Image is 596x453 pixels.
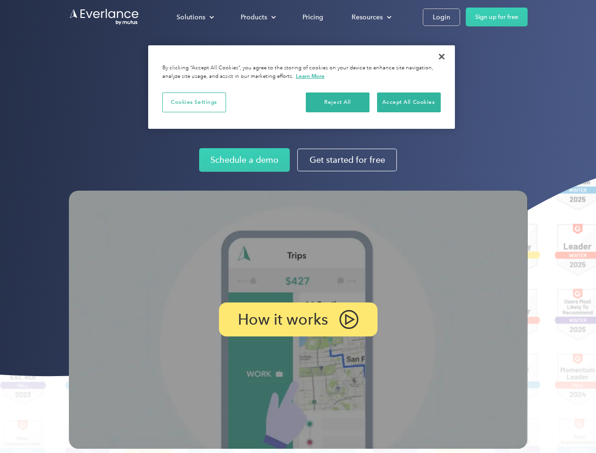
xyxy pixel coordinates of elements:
div: Solutions [176,11,205,23]
button: Close [431,46,452,67]
a: Go to homepage [69,8,140,26]
a: Sign up for free [466,8,528,26]
p: How it works [238,314,328,325]
a: Schedule a demo [199,148,290,172]
button: Cookies Settings [162,92,226,112]
a: More information about your privacy, opens in a new tab [296,73,325,79]
a: Login [423,8,460,26]
a: Get started for free [297,149,397,171]
a: Pricing [293,9,333,25]
div: Products [241,11,267,23]
div: Login [433,11,450,23]
button: Accept All Cookies [377,92,441,112]
div: Resources [352,11,383,23]
div: Privacy [148,45,455,129]
button: Reject All [306,92,369,112]
div: Cookie banner [148,45,455,129]
div: By clicking “Accept All Cookies”, you agree to the storing of cookies on your device to enhance s... [162,64,441,81]
div: Pricing [302,11,323,23]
